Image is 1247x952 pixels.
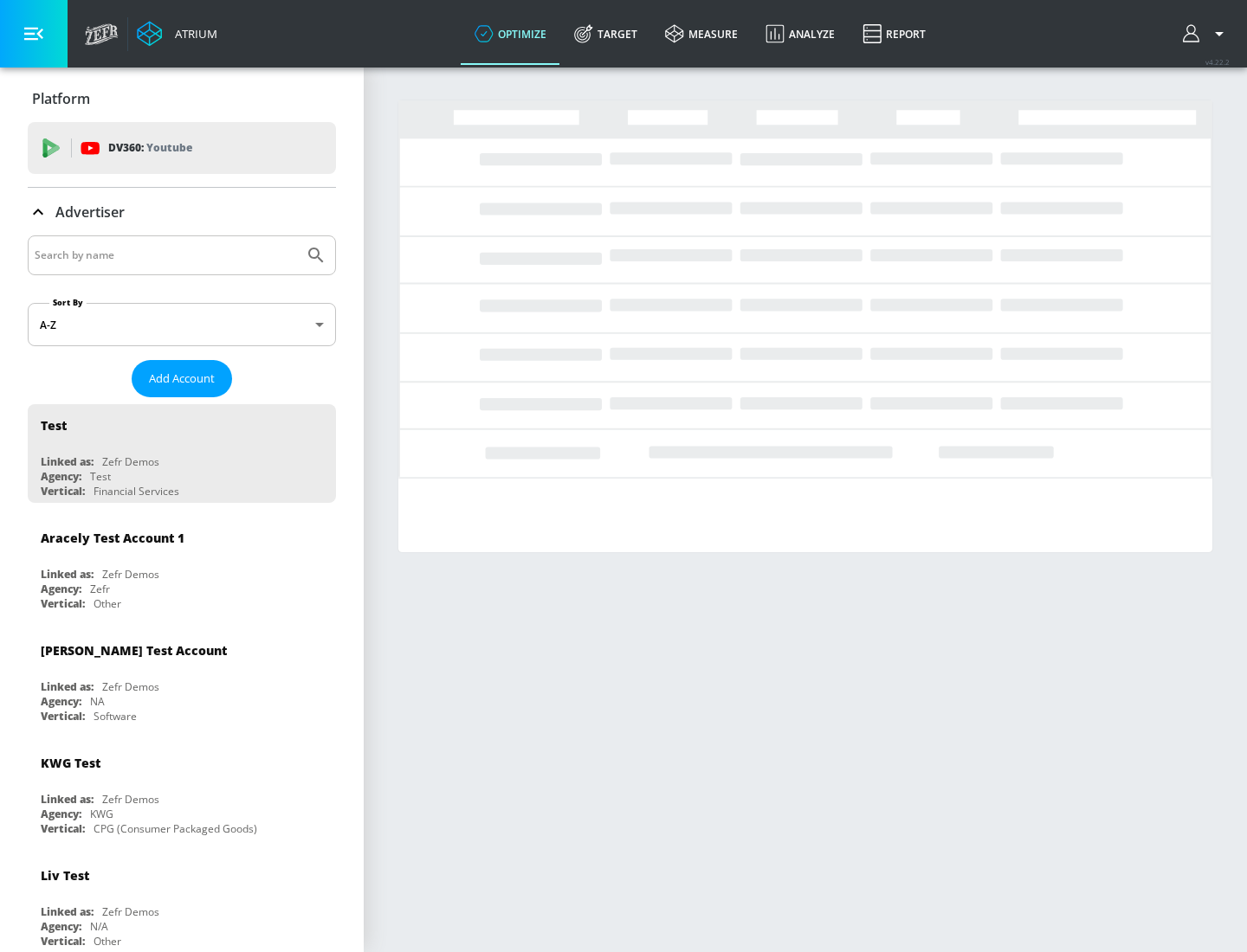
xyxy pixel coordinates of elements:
[41,679,94,694] div: Linked as:
[28,122,336,174] div: DV360: Youtube
[146,138,192,157] p: Youtube
[94,484,179,499] div: Financial Services
[461,3,560,65] a: optimize
[752,3,849,65] a: Analyze
[41,919,81,934] div: Agency:
[49,297,87,308] label: Sort By
[90,469,111,484] div: Test
[32,89,90,108] p: Platform
[90,694,105,709] div: NA
[41,417,67,434] div: Test
[90,807,113,821] div: KWG
[41,567,94,582] div: Linked as:
[94,934,121,949] div: Other
[41,454,94,469] div: Linked as:
[35,244,297,267] input: Search by name
[41,792,94,807] div: Linked as:
[28,742,336,840] div: KWG TestLinked as:Zefr DemosAgency:KWGVertical:CPG (Consumer Packaged Goods)
[41,867,89,884] div: Liv Test
[102,454,159,469] div: Zefr Demos
[41,484,85,499] div: Vertical:
[28,303,336,346] div: A-Z
[90,919,108,934] div: N/A
[132,360,232,397] button: Add Account
[168,26,217,42] div: Atrium
[560,3,651,65] a: Target
[41,807,81,821] div: Agency:
[94,821,257,836] div: CPG (Consumer Packaged Goods)
[41,709,85,724] div: Vertical:
[41,642,227,659] div: [PERSON_NAME] Test Account
[28,74,336,123] div: Platform
[41,904,94,919] div: Linked as:
[102,679,159,694] div: Zefr Demos
[102,904,159,919] div: Zefr Demos
[41,596,85,611] div: Vertical:
[55,203,125,222] p: Advertiser
[28,404,336,503] div: TestLinked as:Zefr DemosAgency:TestVertical:Financial Services
[137,21,217,47] a: Atrium
[102,567,159,582] div: Zefr Demos
[28,517,336,615] div: Aracely Test Account 1Linked as:Zefr DemosAgency:ZefrVertical:Other
[94,596,121,611] div: Other
[41,469,81,484] div: Agency:
[28,629,336,728] div: [PERSON_NAME] Test AccountLinked as:Zefr DemosAgency:NAVertical:Software
[41,821,85,836] div: Vertical:
[849,3,940,65] a: Report
[94,709,137,724] div: Software
[41,934,85,949] div: Vertical:
[41,755,100,771] div: KWG Test
[1205,57,1230,67] span: v 4.22.2
[41,530,184,546] div: Aracely Test Account 1
[41,694,81,709] div: Agency:
[108,138,192,158] p: DV360:
[28,188,336,236] div: Advertiser
[149,369,215,389] span: Add Account
[41,582,81,596] div: Agency:
[90,582,110,596] div: Zefr
[651,3,752,65] a: measure
[102,792,159,807] div: Zefr Demos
